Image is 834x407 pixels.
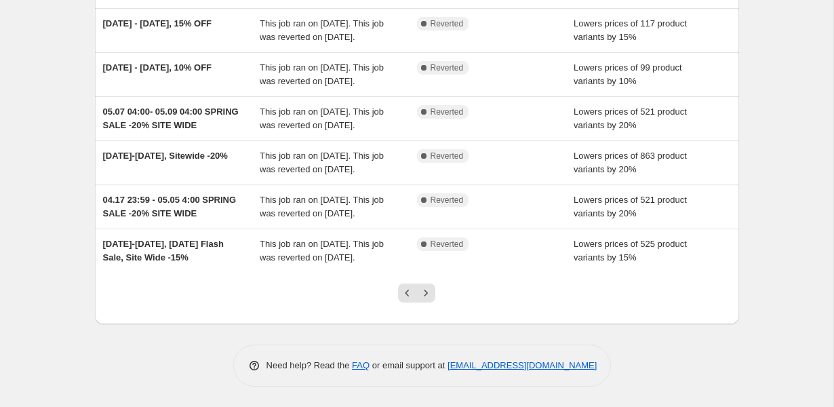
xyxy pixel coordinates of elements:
span: Reverted [431,151,464,161]
span: Reverted [431,239,464,250]
a: FAQ [352,360,370,370]
span: Lowers prices of 521 product variants by 20% [574,195,687,218]
span: Need help? Read the [266,360,353,370]
span: Reverted [431,195,464,206]
a: [EMAIL_ADDRESS][DOMAIN_NAME] [448,360,597,370]
span: Lowers prices of 99 product variants by 10% [574,62,682,86]
span: Lowers prices of 117 product variants by 15% [574,18,687,42]
span: This job ran on [DATE]. This job was reverted on [DATE]. [260,151,384,174]
span: This job ran on [DATE]. This job was reverted on [DATE]. [260,239,384,263]
span: This job ran on [DATE]. This job was reverted on [DATE]. [260,195,384,218]
span: [DATE] - [DATE], 15% OFF [103,18,212,28]
span: [DATE] - [DATE], 10% OFF [103,62,212,73]
span: or email support at [370,360,448,370]
span: Reverted [431,18,464,29]
span: Reverted [431,62,464,73]
span: 05.07 04:00- 05.09 04:00 SPRING SALE -20% SITE WIDE [103,106,239,130]
span: [DATE]-[DATE], Sitewide -20% [103,151,228,161]
span: Lowers prices of 863 product variants by 20% [574,151,687,174]
button: Next [416,284,435,303]
nav: Pagination [398,284,435,303]
span: Reverted [431,106,464,117]
span: This job ran on [DATE]. This job was reverted on [DATE]. [260,18,384,42]
span: [DATE]-[DATE], [DATE] Flash Sale, Site Wide -15% [103,239,224,263]
span: This job ran on [DATE]. This job was reverted on [DATE]. [260,62,384,86]
span: This job ran on [DATE]. This job was reverted on [DATE]. [260,106,384,130]
button: Previous [398,284,417,303]
span: Lowers prices of 521 product variants by 20% [574,106,687,130]
span: Lowers prices of 525 product variants by 15% [574,239,687,263]
span: 04.17 23:59 - 05.05 4:00 SPRING SALE -20% SITE WIDE [103,195,237,218]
